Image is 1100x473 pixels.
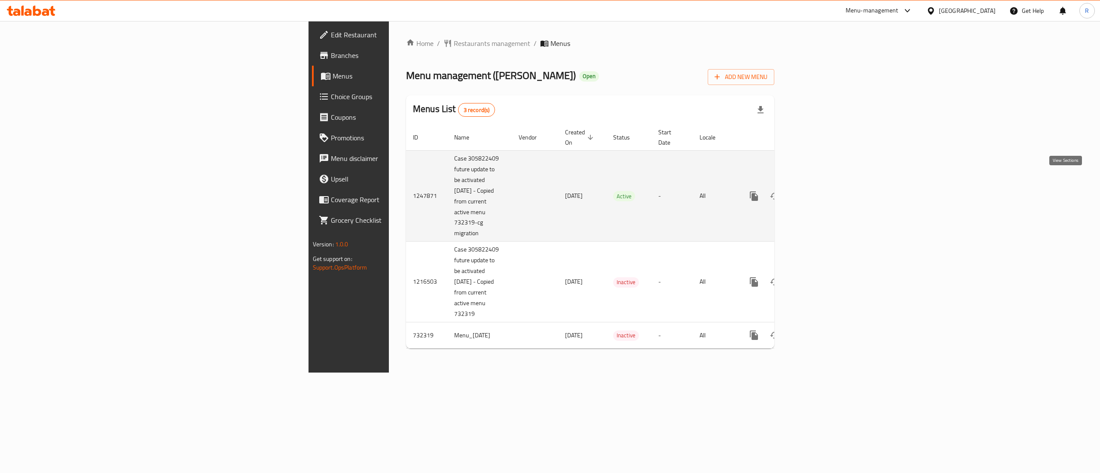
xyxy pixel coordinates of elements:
span: Version: [313,239,334,250]
a: Promotions [312,127,492,148]
a: Grocery Checklist [312,210,492,230]
span: [DATE] [565,190,583,201]
span: Grocery Checklist [331,215,486,225]
h2: Menus List [413,103,495,117]
span: Edit Restaurant [331,30,486,40]
td: - [651,322,693,349]
a: Coverage Report [312,189,492,210]
span: Promotions [331,133,486,143]
span: Coverage Report [331,194,486,205]
span: Created On [565,127,596,148]
span: Coupons [331,112,486,122]
span: Vendor [519,132,548,143]
a: Upsell [312,169,492,189]
a: Menus [312,66,492,86]
a: Menu disclaimer [312,148,492,169]
span: Upsell [331,174,486,184]
div: [GEOGRAPHIC_DATA] [939,6,996,15]
button: Add New Menu [708,69,774,85]
span: Add New Menu [715,72,767,82]
button: Change Status [764,325,785,346]
span: 3 record(s) [458,106,495,114]
td: All [693,242,737,322]
span: Active [613,191,635,201]
button: more [744,186,764,206]
a: Edit Restaurant [312,24,492,45]
span: ID [413,132,429,143]
button: more [744,325,764,346]
span: Name [454,132,480,143]
span: Inactive [613,330,639,340]
span: Branches [331,50,486,61]
span: Choice Groups [331,91,486,102]
span: Locale [700,132,727,143]
div: Active [613,191,635,201]
button: Change Status [764,186,785,206]
td: - [651,150,693,242]
span: Status [613,132,641,143]
a: Choice Groups [312,86,492,107]
a: Support.OpsPlatform [313,262,367,273]
a: Coupons [312,107,492,127]
span: Start Date [658,127,682,148]
span: Get support on: [313,253,352,264]
span: Menu disclaimer [331,153,486,164]
nav: breadcrumb [406,38,774,49]
td: All [693,150,737,242]
div: Export file [750,100,771,120]
button: more [744,272,764,292]
span: Inactive [613,277,639,287]
span: [DATE] [565,276,583,287]
span: Open [579,73,599,80]
th: Actions [737,124,833,151]
div: Open [579,71,599,82]
span: R [1085,6,1089,15]
span: Menus [333,71,486,81]
span: [DATE] [565,330,583,341]
li: / [534,38,537,49]
div: Total records count [458,103,495,117]
a: Branches [312,45,492,66]
span: 1.0.0 [335,239,348,250]
div: Inactive [613,277,639,288]
td: All [693,322,737,349]
button: Change Status [764,272,785,292]
td: - [651,242,693,322]
span: Menus [550,38,570,49]
div: Menu-management [846,6,898,16]
table: enhanced table [406,124,833,349]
